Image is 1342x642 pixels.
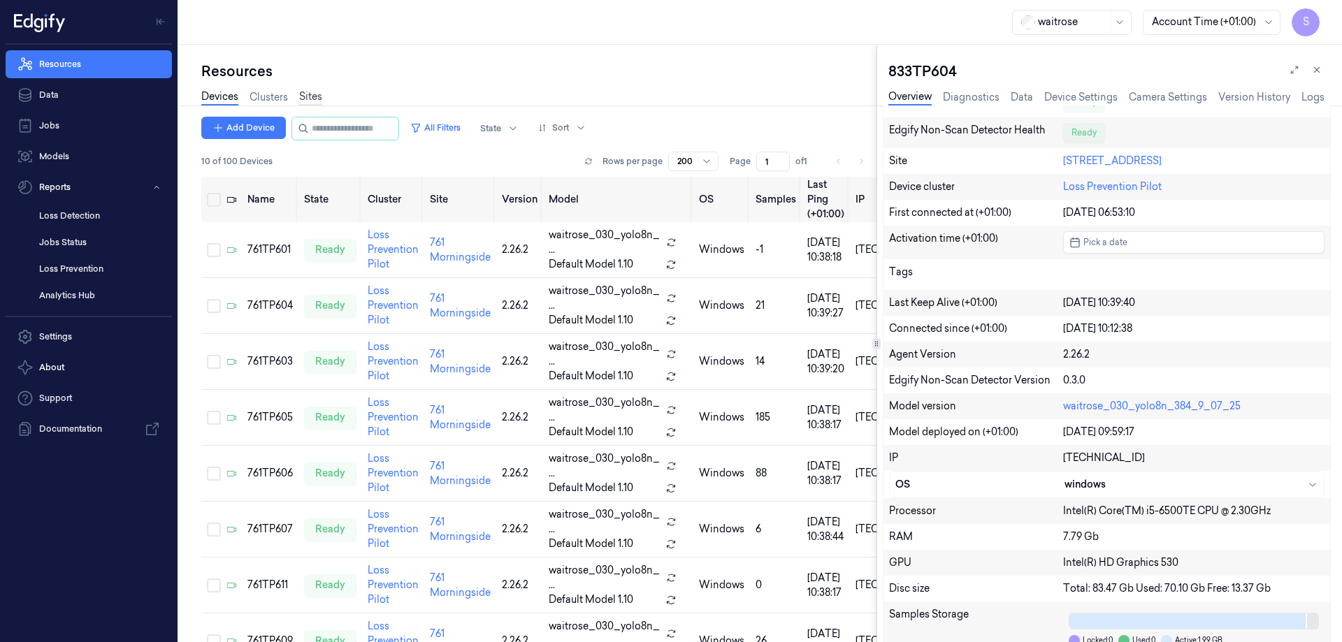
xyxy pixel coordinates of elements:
button: Select row [207,467,221,481]
a: Jobs [6,112,172,140]
a: Settings [6,323,172,351]
span: Default Model 1.10 [549,481,633,495]
p: windows [699,578,744,592]
th: Name [242,177,298,222]
a: [STREET_ADDRESS] [1063,154,1162,167]
div: Model deployed on (+01:00) [889,425,1063,439]
div: [DATE] 10:39:40 [1063,296,1325,310]
a: Sites [299,89,322,105]
div: [DATE] 10:38:17 [807,403,844,432]
div: ready [304,295,356,317]
th: OS [693,177,750,222]
span: waitrose_030_yolo8n_ ... [549,507,661,537]
button: Select row [207,411,221,425]
a: Camera Settings [1129,90,1207,105]
button: S [1292,8,1320,36]
th: Cluster [362,177,424,222]
div: [DATE] 10:39:27 [807,291,844,321]
div: ready [304,239,356,261]
span: waitrose_030_yolo8n_ ... [549,284,661,313]
p: windows [699,298,744,313]
span: 10 of 100 Devices [201,155,273,168]
a: Loss Prevention Pilot [368,564,419,606]
a: Device Settings [1044,90,1118,105]
span: of 1 [795,155,818,168]
p: windows [699,466,744,481]
button: Reports [6,173,172,201]
div: 185 [756,410,796,425]
div: 2.26.2 [502,410,537,425]
span: Page [730,155,751,168]
div: 761TP605 [247,410,293,425]
button: About [6,353,172,381]
div: OS [895,477,1065,492]
div: [DATE] 10:38:18 [807,235,844,265]
div: [TECHNICAL_ID] [856,578,937,592]
div: 761TP607 [247,522,293,537]
div: 2.26.2 [502,354,537,369]
a: 761 Morningside [430,236,491,263]
a: Loss Prevention Pilot [368,396,419,438]
span: waitrose_030_yolo8n_ ... [549,395,661,425]
a: Support [6,384,172,412]
th: Model [543,177,693,222]
div: Agent Version [889,347,1063,362]
div: Model version [889,399,1063,414]
a: Version History [1218,90,1290,105]
p: Rows per page [603,155,663,168]
th: Version [496,177,543,222]
div: 6 [756,522,796,537]
div: 761TP604 [247,298,293,313]
button: Select row [207,299,221,313]
p: windows [699,410,744,425]
div: Resources [201,61,876,81]
p: windows [699,354,744,369]
div: [TECHNICAL_ID] [856,522,937,537]
button: Select row [207,523,221,537]
a: Resources [6,50,172,78]
span: Default Model 1.10 [549,257,633,272]
div: [TECHNICAL_ID] [856,354,937,369]
div: [DATE] 10:38:17 [807,571,844,600]
a: Models [6,143,172,170]
div: 14 [756,354,796,369]
nav: pagination [829,152,871,171]
div: Total: 83.47 Gb Used: 70.10 Gb Free: 13.37 Gb [1063,581,1325,596]
a: Data [1011,90,1033,105]
button: Pick a date [1063,231,1325,254]
div: [DATE] 10:39:20 [807,347,844,377]
div: 2.26.2 [1063,347,1325,362]
div: 761TP606 [247,466,293,481]
span: waitrose_030_yolo8n_ ... [549,340,661,369]
a: 761 Morningside [430,292,491,319]
div: Intel(R) HD Graphics 530 [1063,555,1325,570]
div: 2.26.2 [502,242,537,257]
div: [TECHNICAL_ID] [1063,451,1325,465]
div: [TECHNICAL_ID] [856,466,937,481]
a: Loss Prevention Pilot [368,228,419,270]
a: 761 Morningside [430,516,491,543]
div: 761TP601 [247,242,293,257]
span: waitrose_030_yolo8n_ ... [549,563,661,592]
div: [DATE] 09:59:17 [1063,425,1325,439]
button: Toggle Navigation [150,10,172,33]
div: Last Keep Alive (+01:00) [889,296,1063,310]
div: [DATE] 10:12:38 [1063,321,1325,336]
a: Loss Prevention Pilot [368,452,419,494]
a: Diagnostics [943,90,1000,105]
div: ready [304,351,356,373]
th: State [298,177,362,222]
button: OSwindows [890,472,1324,497]
div: windows [1065,477,1318,492]
div: [TECHNICAL_ID] [856,410,937,425]
div: ready [304,574,356,597]
div: Disc size [889,581,1063,596]
th: Site [424,177,496,222]
span: waitrose_030_yolo8n_ ... [549,228,661,257]
div: GPU [889,555,1063,570]
div: Site [889,154,1063,168]
a: 761 Morningside [430,404,491,431]
div: [DATE] 10:38:17 [807,459,844,488]
th: Samples [750,177,802,222]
